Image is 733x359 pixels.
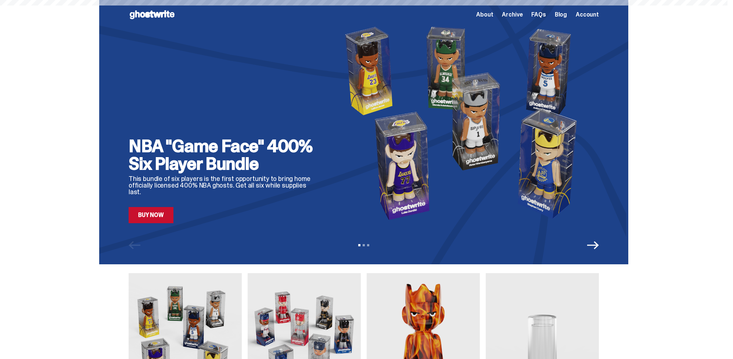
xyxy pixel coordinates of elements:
[358,244,360,246] button: View slide 1
[331,23,599,223] img: NBA "Game Face" 400% Six Player Bundle
[531,12,546,18] a: FAQs
[587,239,599,251] button: Next
[555,12,567,18] a: Blog
[129,175,320,195] p: This bundle of six players is the first opportunity to bring home officially licensed 400% NBA gh...
[367,244,369,246] button: View slide 3
[129,207,173,223] a: Buy Now
[363,244,365,246] button: View slide 2
[129,137,320,173] h2: NBA "Game Face" 400% Six Player Bundle
[502,12,522,18] a: Archive
[576,12,599,18] a: Account
[476,12,493,18] a: About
